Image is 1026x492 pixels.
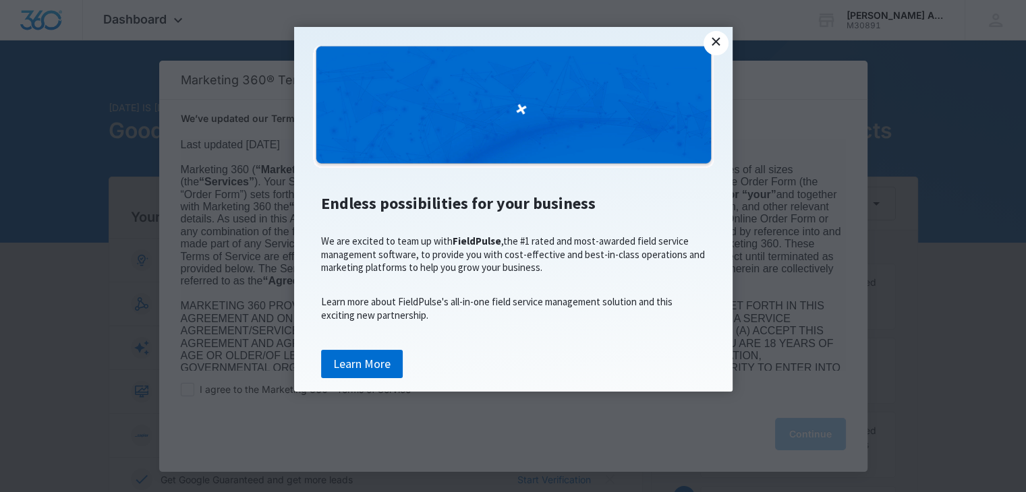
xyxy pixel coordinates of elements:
[321,295,673,321] span: Learn more about FieldPulse's all-in-one field service management solution and this exciting new ...
[321,235,705,274] span: We are excited to team up with the #1 rated and most-awarded field service management software, t...
[704,31,728,55] a: Close modal
[501,235,503,247] span: ,
[453,235,501,247] span: FieldPulse
[321,193,596,214] span: Endless possibilities for your business
[321,350,403,378] a: Learn More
